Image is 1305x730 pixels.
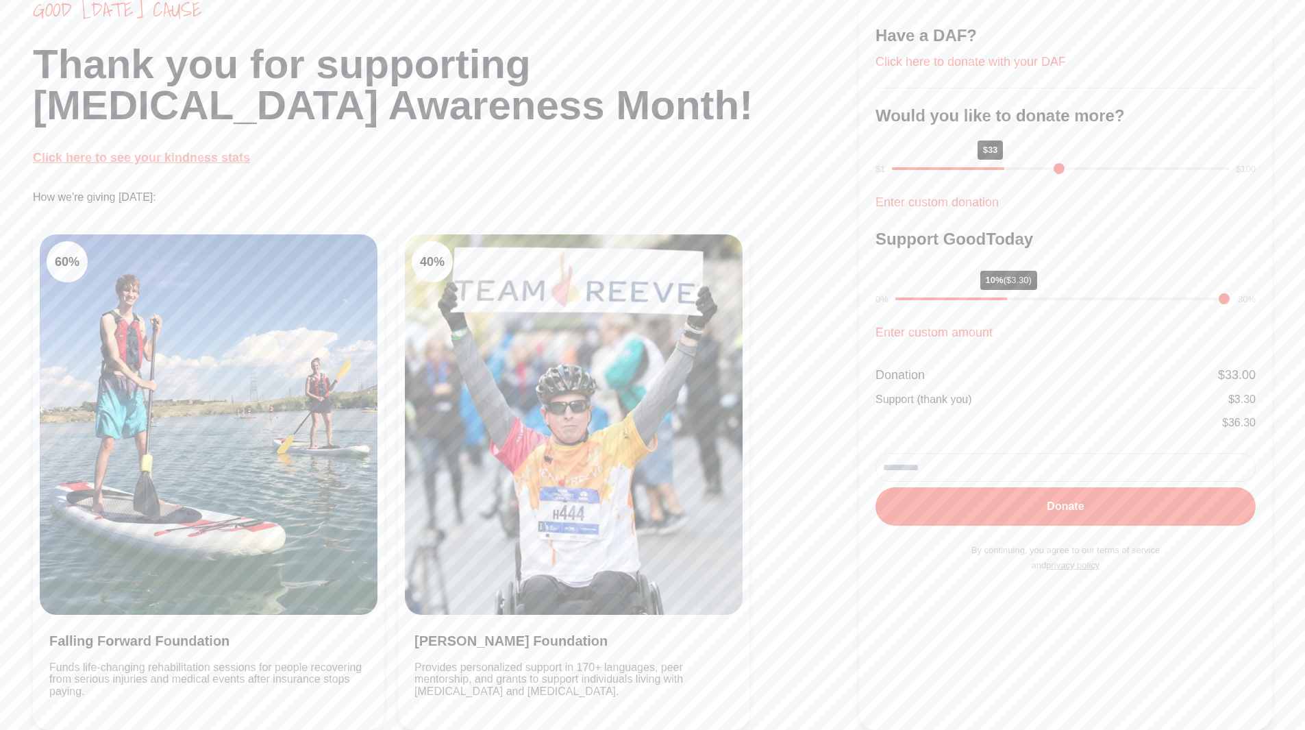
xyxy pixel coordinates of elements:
img: Clean Cooking Alliance [405,234,743,615]
div: $ [1228,391,1256,408]
a: privacy policy [1046,560,1099,570]
div: 30% [1238,293,1256,306]
span: 3.30 [1234,393,1256,405]
p: Provides personalized support in 170+ languages, peer mentorship, and grants to support individua... [414,661,733,698]
h3: Have a DAF? [875,25,1256,47]
div: $33 [978,141,1004,160]
div: Support (thank you) [875,391,972,408]
img: Clean Air Task Force [40,234,377,615]
h3: Would you like to donate more? [875,105,1256,127]
div: $ [1222,415,1256,431]
div: 40 % [412,241,453,282]
h1: Thank you for supporting [MEDICAL_DATA] Awareness Month! [33,44,859,126]
h3: Support GoodToday [875,228,1256,250]
button: Donate [875,487,1256,526]
div: $ [1218,365,1256,385]
p: Funds life-changing rehabilitation sessions for people recovering from serious injuries and medic... [49,661,368,698]
div: $100 [1236,162,1256,176]
h3: Falling Forward Foundation [49,631,368,650]
div: 0% [875,293,888,306]
div: 10% [980,271,1037,290]
span: 33.00 [1225,368,1256,382]
p: How we're giving [DATE]: [33,189,859,206]
div: Donation [875,365,925,385]
span: ($3.30) [1004,275,1032,285]
a: Enter custom donation [875,195,999,209]
h3: [PERSON_NAME] Foundation [414,631,733,650]
a: Enter custom amount [875,326,993,339]
div: 60 % [47,241,88,282]
span: 36.30 [1228,417,1256,428]
div: $1 [875,162,885,176]
a: Click here to see your kindness stats [33,151,250,165]
p: By continuing, you agree to our terms of service and [875,543,1256,573]
a: Click here to donate with your DAF [875,55,1066,69]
